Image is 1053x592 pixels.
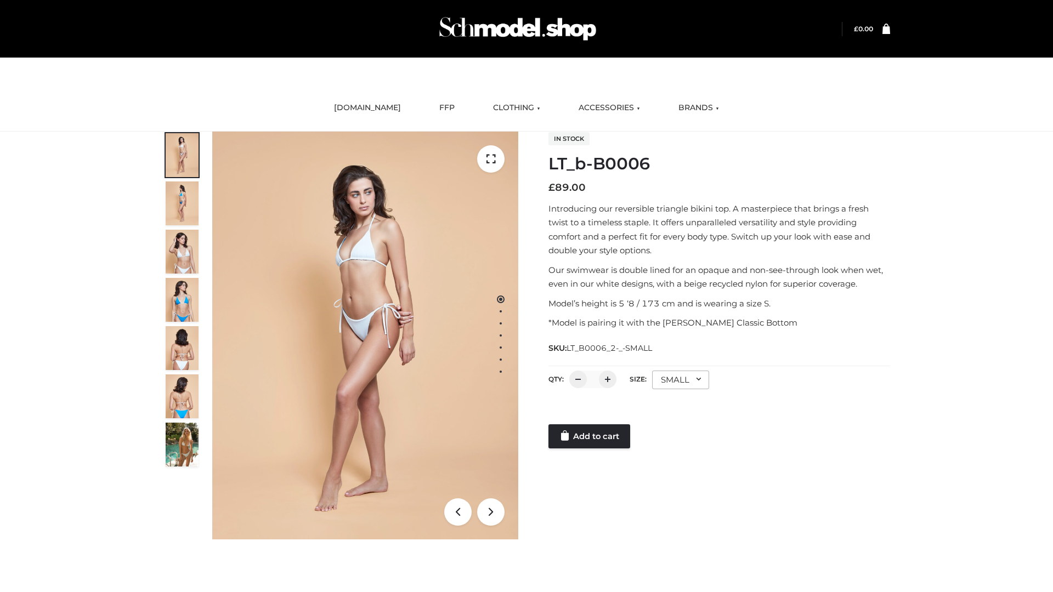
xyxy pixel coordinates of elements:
[652,371,709,389] div: SMALL
[166,374,199,418] img: ArielClassicBikiniTop_CloudNine_AzureSky_OW114ECO_8-scaled.jpg
[326,96,409,120] a: [DOMAIN_NAME]
[854,25,858,33] span: £
[548,341,653,355] span: SKU:
[166,423,199,466] img: Arieltop_CloudNine_AzureSky2.jpg
[431,96,463,120] a: FFP
[548,297,890,311] p: Model’s height is 5 ‘8 / 173 cm and is wearing a size S.
[166,230,199,274] img: ArielClassicBikiniTop_CloudNine_AzureSky_OW114ECO_3-scaled.jpg
[166,278,199,322] img: ArielClassicBikiniTop_CloudNine_AzureSky_OW114ECO_4-scaled.jpg
[567,343,652,353] span: LT_B0006_2-_-SMALL
[548,202,890,258] p: Introducing our reversible triangle bikini top. A masterpiece that brings a fresh twist to a time...
[548,181,555,193] span: £
[485,96,548,120] a: CLOTHING
[548,424,630,448] a: Add to cart
[548,181,586,193] bdi: 89.00
[548,132,590,145] span: In stock
[548,263,890,291] p: Our swimwear is double lined for an opaque and non-see-through look when wet, even in our white d...
[166,326,199,370] img: ArielClassicBikiniTop_CloudNine_AzureSky_OW114ECO_7-scaled.jpg
[435,7,600,50] img: Schmodel Admin 964
[854,25,873,33] bdi: 0.00
[212,132,518,539] img: ArielClassicBikiniTop_CloudNine_AzureSky_OW114ECO_1
[854,25,873,33] a: £0.00
[570,96,648,120] a: ACCESSORIES
[670,96,727,120] a: BRANDS
[630,375,647,383] label: Size:
[548,154,890,174] h1: LT_b-B0006
[548,316,890,330] p: *Model is pairing it with the [PERSON_NAME] Classic Bottom
[166,181,199,225] img: ArielClassicBikiniTop_CloudNine_AzureSky_OW114ECO_2-scaled.jpg
[548,375,564,383] label: QTY:
[166,133,199,177] img: ArielClassicBikiniTop_CloudNine_AzureSky_OW114ECO_1-scaled.jpg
